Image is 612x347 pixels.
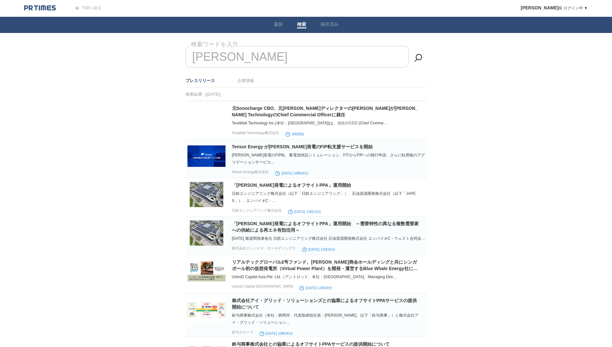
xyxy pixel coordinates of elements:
[521,6,588,10] a: [PERSON_NAME]様 ログイン中 ▼
[232,208,282,213] p: 日鉄エンジニアリング株式会社
[232,298,417,310] a: 株式会社アイ・グリッド・ソリューションズとの協業によるオフサイトPPAサービスの提供開始について
[232,131,279,135] p: TeraWatt Technology株式会社
[232,235,426,242] div: [DATE] 報道関係者各位 日鉄エンジニアリング株式会社 石油資源開発株式会社 エンバイオC・ウェスト合同会…
[75,6,79,10] img: arrow.png
[232,170,269,174] p: Tensor Energy株式会社
[232,312,426,326] div: 鈴与商事株式会社（本社：静岡市、代表取締役社長：[PERSON_NAME]、以下「鈴与商事」）と株式会社アイ・グリッド・ソリューション…
[232,246,296,251] p: 株式会社エンバイオ・ホールディングス
[320,22,338,28] a: 保存済み
[190,39,239,49] label: 検索ワードを入力
[521,5,558,10] span: [PERSON_NAME]
[232,330,253,335] p: 鈴与グループ
[232,259,418,278] a: リアルテックグローバル2号ファンド、[PERSON_NAME]商会ホールディングと共にシンガポール初の仮想発電所（Virtual Power Plant）を開発・運営するBlue Whale E...
[232,106,418,117] a: 元Sonocharge CBO、元[PERSON_NAME]ディレクターの[PERSON_NAME]が[PERSON_NAME] TechnologyのChief Commercial Offi...
[260,331,293,335] time: [DATE] 10時00分
[288,210,321,214] time: [DATE] 11時10分
[232,221,419,233] a: 「[PERSON_NAME]発電によるオフサイトPPA」運用開始 ～需要特性の異なる複数需要家への供給による再エネ有効活用～
[297,22,306,28] a: 検索
[232,152,426,166] div: [PERSON_NAME]発電のFIP転、蓄電池併設シミュレーション、FITからFIPへの移行申請、さらに転用後のアグリゲーションサービス…
[232,190,426,204] div: 日鉄エンジニアリング株式会社（以下「日鉄エンジニアリング」）、石油資源開発株式会社（以下「JAPEX」）、エンバイオC・…
[186,78,215,83] a: プレスリリース
[187,297,226,322] img: 75524-445-13bf939914b7d605ee2bd2eb60c6f9b5-827x329.png
[65,6,101,10] a: TOPへ戻る
[232,273,426,280] div: UntroD Capital Asia Pte. Ltd.（アントロッド、本社：[GEOGRAPHIC_DATA]、Managing Dire…
[232,120,426,127] div: TeraWatt Technology Inc.(本社：[GEOGRAPHIC_DATA])は、当社のCCO (Chief Comme…
[186,88,427,101] div: 検索結果（[DATE]）
[187,143,226,169] img: 96424-23-0fe9b9497b617de658e01bcd4a4c9f01-1199x675.jpg
[232,144,373,149] a: Tensor Energy が[PERSON_NAME]発電のFIP転支援サービスを開始
[187,259,226,284] img: 36405-153-626e5976c50925fd76284ab266f59ea9-2000x1050.jpg
[187,220,226,246] img: 160772-10-b99803852ae509b336e471e6a6aa688f-1000x750.jpg
[232,342,390,347] a: 鈴与商事株式会社との協業によるオフサイトPPAサービスの提供開始について
[232,183,351,188] a: 「[PERSON_NAME]発電によるオフサイトPPA」運用開始
[274,22,283,28] a: 最新
[187,182,226,207] img: 91727-129-5c02e53fe1e1608163c2aede84d31bb8-755x567.png
[299,286,333,290] time: [DATE] 11時00分
[302,247,336,251] time: [DATE] 11時00分
[24,5,56,11] img: logo.png
[232,284,293,288] p: UntroD Capital [GEOGRAPHIC_DATA]
[237,78,254,83] a: 企業情報
[275,171,308,175] time: [DATE] 10時00分
[286,132,304,136] time: 3時間前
